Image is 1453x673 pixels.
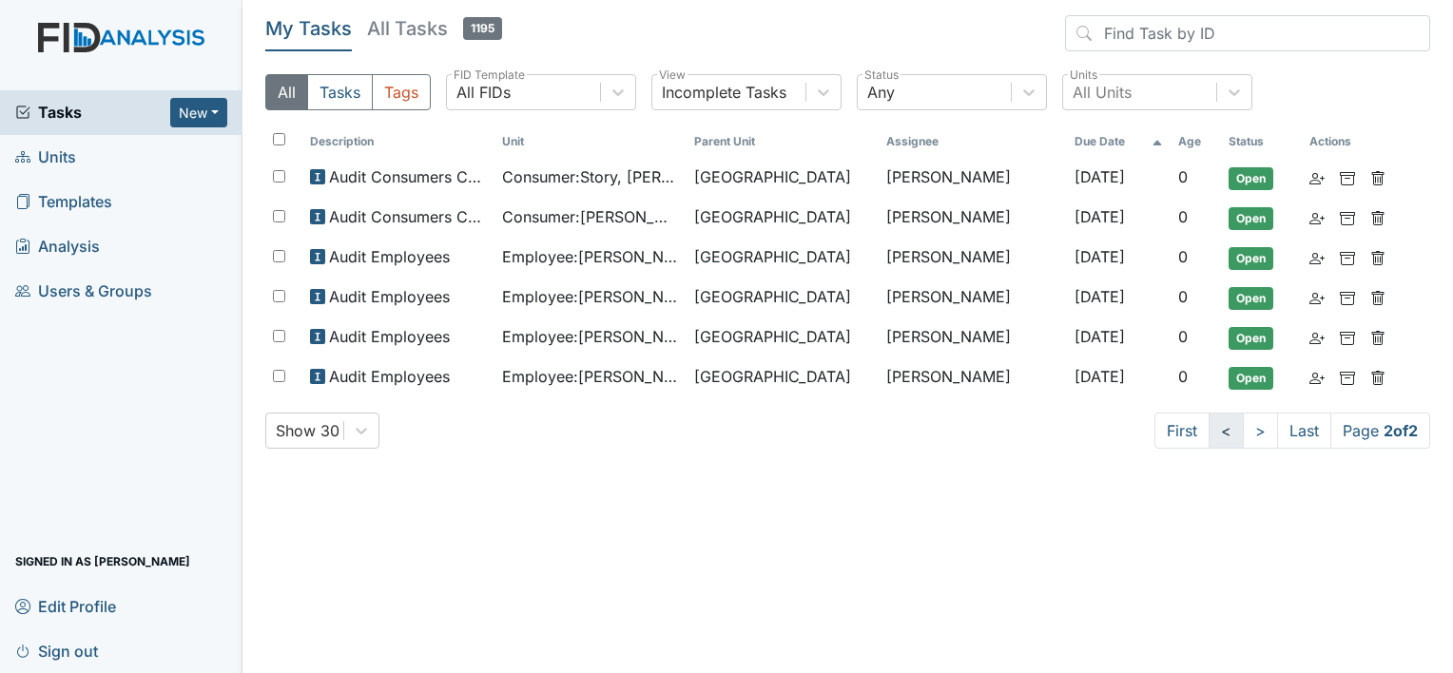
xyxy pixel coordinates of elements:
[1075,167,1125,186] span: [DATE]
[494,125,687,158] th: Toggle SortBy
[1340,365,1355,388] a: Archive
[879,278,1067,317] td: [PERSON_NAME]
[502,165,679,188] span: Consumer : Story, [PERSON_NAME]
[329,325,450,348] span: Audit Employees
[1209,413,1244,449] a: <
[15,143,76,172] span: Units
[456,81,511,104] div: All FIDs
[1178,167,1188,186] span: 0
[1229,167,1273,190] span: Open
[879,125,1067,158] th: Assignee
[694,325,851,348] span: [GEOGRAPHIC_DATA]
[662,81,786,104] div: Incomplete Tasks
[15,591,116,621] span: Edit Profile
[1243,413,1278,449] a: >
[265,15,352,42] h5: My Tasks
[1370,365,1385,388] a: Delete
[1178,247,1188,266] span: 0
[694,245,851,268] span: [GEOGRAPHIC_DATA]
[1330,413,1430,449] span: Page
[502,205,679,228] span: Consumer : [PERSON_NAME]
[1154,413,1210,449] a: First
[329,285,450,308] span: Audit Employees
[502,325,679,348] span: Employee : [PERSON_NAME]
[1178,207,1188,226] span: 0
[879,198,1067,238] td: [PERSON_NAME]
[1384,421,1418,440] strong: 2 of 2
[1370,245,1385,268] a: Delete
[879,357,1067,397] td: [PERSON_NAME]
[265,74,308,110] button: All
[15,101,170,124] a: Tasks
[329,365,450,388] span: Audit Employees
[1370,205,1385,228] a: Delete
[265,74,431,110] div: Type filter
[502,245,679,268] span: Employee : [PERSON_NAME]
[1178,367,1188,386] span: 0
[15,547,190,576] span: Signed in as [PERSON_NAME]
[1171,125,1222,158] th: Toggle SortBy
[1277,413,1331,449] a: Last
[867,81,895,104] div: Any
[1075,287,1125,306] span: [DATE]
[1075,367,1125,386] span: [DATE]
[463,17,502,40] span: 1195
[694,205,851,228] span: [GEOGRAPHIC_DATA]
[1229,207,1273,230] span: Open
[879,238,1067,278] td: [PERSON_NAME]
[329,205,487,228] span: Audit Consumers Charts
[15,636,98,665] span: Sign out
[15,187,112,217] span: Templates
[1229,247,1273,270] span: Open
[15,232,100,261] span: Analysis
[1075,247,1125,266] span: [DATE]
[15,277,152,306] span: Users & Groups
[502,285,679,308] span: Employee : [PERSON_NAME]
[1075,207,1125,226] span: [DATE]
[1340,325,1355,348] a: Archive
[329,245,450,268] span: Audit Employees
[1178,287,1188,306] span: 0
[302,125,494,158] th: Toggle SortBy
[1370,285,1385,308] a: Delete
[367,15,502,42] h5: All Tasks
[1302,125,1397,158] th: Actions
[1340,285,1355,308] a: Archive
[1370,325,1385,348] a: Delete
[1340,245,1355,268] a: Archive
[1221,125,1302,158] th: Toggle SortBy
[1340,205,1355,228] a: Archive
[1229,287,1273,310] span: Open
[1075,327,1125,346] span: [DATE]
[170,98,227,127] button: New
[1340,165,1355,188] a: Archive
[879,317,1067,357] td: [PERSON_NAME]
[1178,327,1188,346] span: 0
[276,419,339,442] div: Show 30
[329,165,487,188] span: Audit Consumers Charts
[687,125,879,158] th: Toggle SortBy
[502,365,679,388] span: Employee : [PERSON_NAME][GEOGRAPHIC_DATA]
[879,158,1067,198] td: [PERSON_NAME]
[1370,165,1385,188] a: Delete
[1073,81,1132,104] div: All Units
[694,365,851,388] span: [GEOGRAPHIC_DATA]
[694,285,851,308] span: [GEOGRAPHIC_DATA]
[307,74,373,110] button: Tasks
[1154,413,1430,449] nav: task-pagination
[694,165,851,188] span: [GEOGRAPHIC_DATA]
[372,74,431,110] button: Tags
[273,133,285,145] input: Toggle All Rows Selected
[1067,125,1171,158] th: Toggle SortBy
[1229,327,1273,350] span: Open
[1065,15,1430,51] input: Find Task by ID
[1229,367,1273,390] span: Open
